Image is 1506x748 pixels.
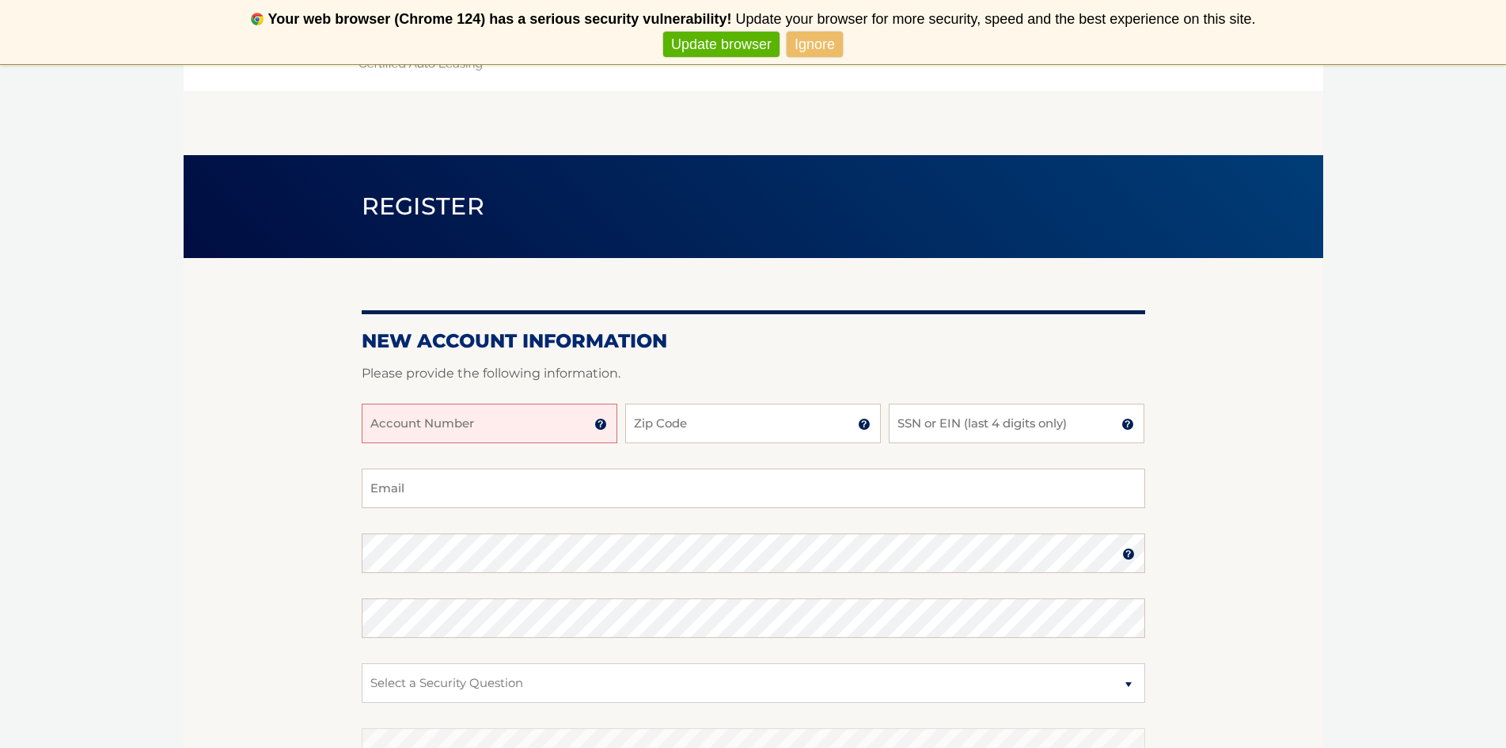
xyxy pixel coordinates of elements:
[625,404,881,443] input: Zip Code
[594,418,607,431] img: tooltip.svg
[889,404,1144,443] input: SSN or EIN (last 4 digits only)
[1122,548,1135,560] img: tooltip.svg
[1121,418,1134,431] img: tooltip.svg
[362,404,617,443] input: Account Number
[362,469,1145,508] input: Email
[268,11,732,27] b: Your web browser (Chrome 124) has a serious security vulnerability!
[663,32,780,58] a: Update browser
[362,192,485,221] span: Register
[858,418,871,431] img: tooltip.svg
[362,329,1145,353] h2: New Account Information
[735,11,1255,27] span: Update your browser for more security, speed and the best experience on this site.
[362,363,1145,385] p: Please provide the following information.
[787,32,843,58] a: Ignore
